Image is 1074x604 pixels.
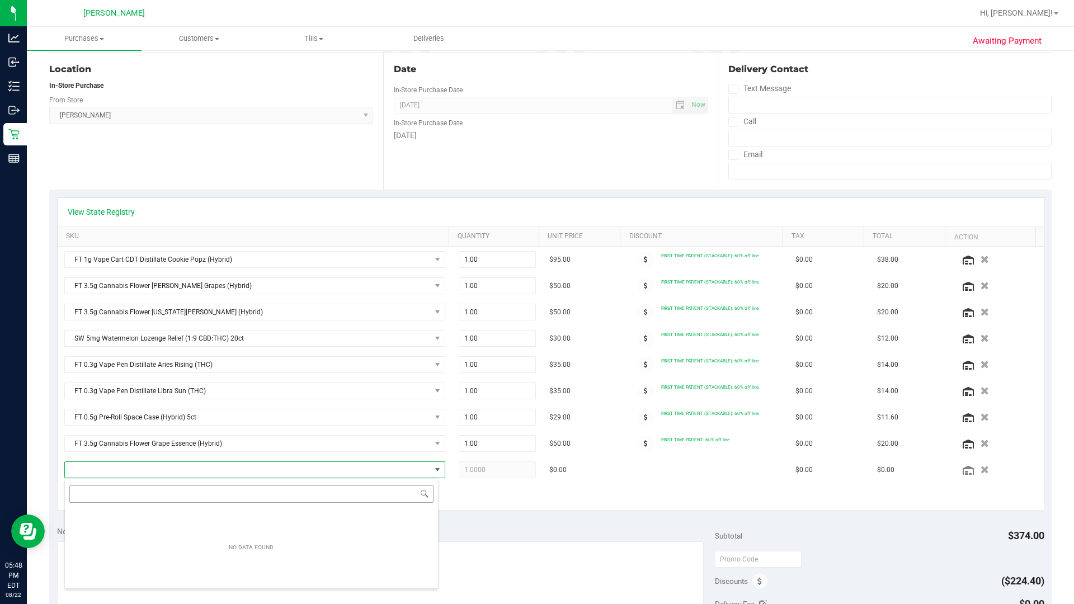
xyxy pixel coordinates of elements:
[65,252,431,267] span: FT 1g Vape Cart CDT Distillate Cookie Popz (Hybrid)
[629,232,779,241] a: Discount
[549,333,571,344] span: $30.00
[142,27,256,50] a: Customers
[715,551,802,568] input: Promo Code
[27,34,142,44] span: Purchases
[945,227,1035,247] th: Action
[458,232,535,241] a: Quantity
[65,436,431,451] span: FT 3.5g Cannabis Flower Grape Essence (Hybrid)
[459,331,536,346] input: 1.00
[66,232,445,241] a: SKU
[394,63,707,76] div: Date
[65,278,431,294] span: FT 3.5g Cannabis Flower [PERSON_NAME] Grapes (Hybrid)
[877,438,898,449] span: $20.00
[65,409,431,425] span: FT 0.5g Pre-Roll Space Case (Hybrid) 5ct
[792,232,860,241] a: Tax
[715,571,748,591] span: Discounts
[257,34,370,44] span: Tills
[715,531,742,540] span: Subtotal
[49,95,83,105] label: From Store
[661,384,759,390] span: FIRST TIME PATIENT (STACKABLE): 60% off line
[873,232,941,241] a: Total
[549,307,571,318] span: $50.00
[549,281,571,291] span: $50.00
[661,253,759,258] span: FIRST TIME PATIENT (STACKABLE): 60% off line
[728,97,1052,114] input: Format: (999) 999-9999
[877,281,898,291] span: $20.00
[49,63,373,76] div: Location
[64,356,445,373] span: NO DATA FOUND
[548,232,616,241] a: Unit Price
[64,383,445,399] span: NO DATA FOUND
[549,254,571,265] span: $95.00
[65,357,431,372] span: FT 0.3g Vape Pen Distillate Aries Rising (THC)
[27,27,142,50] a: Purchases
[661,437,729,442] span: FIRST TIME PATIENT: 60% off line
[549,412,571,423] span: $29.00
[223,537,280,558] div: NO DATA FOUND
[728,63,1052,76] div: Delivery Contact
[142,34,256,44] span: Customers
[8,32,20,44] inline-svg: Analytics
[69,485,434,503] input: NO DATA FOUND
[8,129,20,140] inline-svg: Retail
[549,438,571,449] span: $50.00
[1008,530,1044,541] span: $374.00
[877,360,898,370] span: $14.00
[5,560,22,591] p: 05:48 PM EDT
[64,304,445,320] span: NO DATA FOUND
[661,410,759,416] span: FIRST TIME PATIENT (STACKABLE): 60% off line
[256,27,371,50] a: Tills
[83,8,145,18] span: [PERSON_NAME]
[8,153,20,164] inline-svg: Reports
[8,81,20,92] inline-svg: Inventory
[980,8,1053,17] span: Hi, [PERSON_NAME]!
[459,252,536,267] input: 1.00
[65,383,431,399] span: FT 0.3g Vape Pen Distillate Libra Sun (THC)
[877,412,898,423] span: $11.60
[49,82,103,89] strong: In-Store Purchase
[728,114,756,130] label: Call
[11,515,45,548] iframe: Resource center
[877,254,898,265] span: $38.00
[1001,575,1044,587] span: ($224.40)
[549,360,571,370] span: $35.00
[394,118,463,128] label: In-Store Purchase Date
[973,35,1042,48] span: Awaiting Payment
[5,591,22,599] p: 08/22
[459,278,536,294] input: 1.00
[68,206,135,218] a: View State Registry
[661,279,759,285] span: FIRST TIME PATIENT (STACKABLE): 60% off line
[8,56,20,68] inline-svg: Inbound
[64,277,445,294] span: NO DATA FOUND
[371,27,486,50] a: Deliveries
[661,305,759,311] span: FIRST TIME PATIENT (STACKABLE): 60% off line
[64,251,445,268] span: NO DATA FOUND
[64,461,445,478] span: NO DATA FOUND
[459,383,536,399] input: 1.00
[728,147,762,163] label: Email
[459,409,536,425] input: 1.00
[877,333,898,344] span: $12.00
[65,331,431,346] span: SW 5mg Watermelon Lozenge Relief (1:9 CBD:THC) 20ct
[57,527,111,536] span: Notes (optional)
[398,34,459,44] span: Deliveries
[459,436,536,451] input: 1.00
[661,332,759,337] span: FIRST TIME PATIENT (STACKABLE): 60% off line
[795,438,813,449] span: $0.00
[65,304,431,320] span: FT 3.5g Cannabis Flower [US_STATE][PERSON_NAME] (Hybrid)
[877,307,898,318] span: $20.00
[64,330,445,347] span: NO DATA FOUND
[394,130,707,141] div: [DATE]
[549,386,571,397] span: $35.00
[661,358,759,364] span: FIRST TIME PATIENT (STACKABLE): 60% off line
[459,357,536,372] input: 1.00
[877,386,898,397] span: $14.00
[795,412,813,423] span: $0.00
[795,254,813,265] span: $0.00
[8,105,20,116] inline-svg: Outbound
[64,409,445,426] span: NO DATA FOUND
[64,435,445,452] span: NO DATA FOUND
[795,386,813,397] span: $0.00
[394,85,463,95] label: In-Store Purchase Date
[728,81,791,97] label: Text Message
